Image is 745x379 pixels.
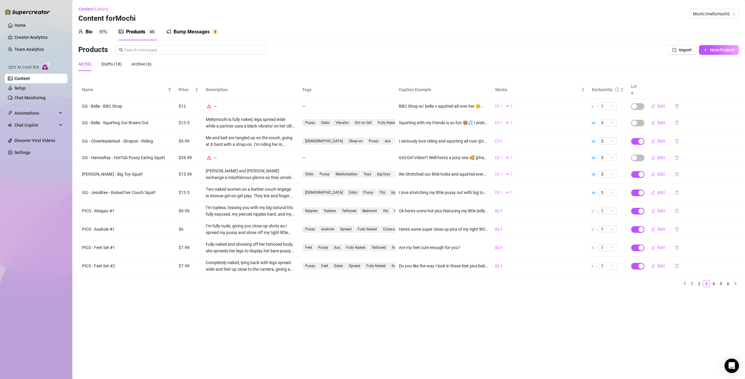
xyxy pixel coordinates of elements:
div: Here's some super close up pics of my tight little asshole for you baby 🥵 [399,226,488,233]
span: Edit [658,139,665,143]
div: We Stretched our little holes and squirted everywhere for you 🥵 would you mind cleaning us up wit... [399,171,488,177]
button: delete [670,224,684,234]
th: Tags [299,81,395,99]
span: plus [703,48,708,52]
span: Name [82,86,167,93]
a: 2 [696,280,703,287]
span: Chat Copilot [14,120,57,130]
th: Description [202,81,299,99]
sup: 65 [148,29,157,35]
div: Two naked women on a leather couch engage in intense girl-on-girl play. They lick and finger each... [206,186,295,199]
span: gif [506,172,509,176]
div: All (59) [78,61,92,67]
input: Search messages [124,47,262,53]
span: Fully Naked [355,226,379,233]
a: Setup [14,86,26,91]
div: I’m topless, teasing you with my big natural tits fully exposed, my pierced nipples hard, and my ... [206,204,295,217]
span: edit [651,209,655,213]
span: Pussy [317,171,332,177]
span: Fully Naked [344,244,368,251]
h3: Content for Mochi [78,14,136,23]
img: logo-BBDzfeDw.svg [5,9,50,15]
th: Caption Example [395,81,492,99]
td: $13.5 [175,114,202,132]
span: 1 [500,103,502,109]
td: GG - Cheerleaderkait - Strapon - Riding [78,132,175,150]
a: Home [14,23,26,28]
span: Girl on Girl [352,119,374,126]
span: search [119,48,123,52]
a: Settings [14,150,30,155]
span: 1 [500,190,502,196]
button: Edit [646,261,670,271]
span: gif [506,191,509,194]
button: Edit [646,136,670,146]
span: notification [166,29,171,34]
button: Edit [646,153,670,162]
li: 1 [688,280,696,287]
span: Topless [321,208,338,214]
span: boobs [392,208,407,214]
span: [DEMOGRAPHIC_DATA] [303,138,345,144]
th: Media [492,81,588,99]
button: New Product [699,45,739,55]
span: video-camera [495,172,499,176]
td: $9.99 [175,202,202,220]
span: Media [495,86,580,93]
div: BBC Strap w/ bella + squirted all over her 😊💦 She strapped me, I strapped her, it was so much fun... [399,103,488,109]
span: edit [651,156,655,160]
div: I seriously love riding and squirting all over @cheerleaderkait 😻💦😈 cum to this video of us and s... [399,138,488,144]
span: picture [495,209,499,213]
span: warning [207,156,211,160]
button: Edit [646,101,670,111]
span: Pussy [316,244,330,251]
span: Pussy [303,226,318,233]
button: Edit [646,243,670,252]
span: 6 [500,208,502,214]
span: info-circle [615,88,619,92]
div: Girl/Girl Video?! Well here's a juicy one 🥰 @hannaray ate my pussy and I squirted all over her 😈💦... [399,154,488,161]
span: 3 [601,171,614,177]
li: 6 [725,280,732,287]
td: PICS - Feet Set #2 [78,257,175,275]
td: $13.5 [175,183,202,202]
a: 3 [703,280,710,287]
button: delete [670,118,684,128]
span: Feet [319,263,330,269]
span: big toy [389,189,405,196]
span: picture [495,264,499,268]
button: delete [670,136,684,146]
img: AI Chatter [41,62,51,71]
span: 1 [511,155,513,161]
span: delete [675,190,679,195]
span: Spread [338,226,354,233]
div: Exclusivity [592,86,612,93]
td: $34.99 [175,150,202,165]
span: picture [119,29,124,34]
div: Are my feet cute enough for you? [399,244,460,251]
td: GG - HannaRay - HotTub Pussy Eating Squirt [78,150,175,165]
span: foot [389,263,401,269]
span: 1 [601,208,614,214]
span: Edit [658,208,665,213]
span: delete [675,156,679,160]
td: [PERSON_NAME] - Big Toy Squirt [78,165,175,183]
div: Archive (6) [131,61,152,67]
span: Close-up [380,226,399,233]
span: Masturbation [333,171,360,177]
span: 1 [601,226,614,233]
span: video-camera [495,156,499,159]
button: Content Library [78,4,113,14]
span: 1 [601,103,614,109]
td: GG - Bella - BBC Strap [78,99,175,114]
span: Strap-on [346,138,365,144]
a: Team Analytics [14,47,44,52]
span: delete [675,139,679,143]
span: Content Library [79,7,108,11]
button: left [681,280,688,287]
span: video-camera [495,191,499,194]
span: edit [651,172,655,176]
div: Ok here's some hot pics featuring my little belly, tits, wet pussy, feet, and ahegao face. Also a... [399,208,488,214]
h3: Products [78,45,108,55]
div: Drafts (18) [101,61,122,67]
